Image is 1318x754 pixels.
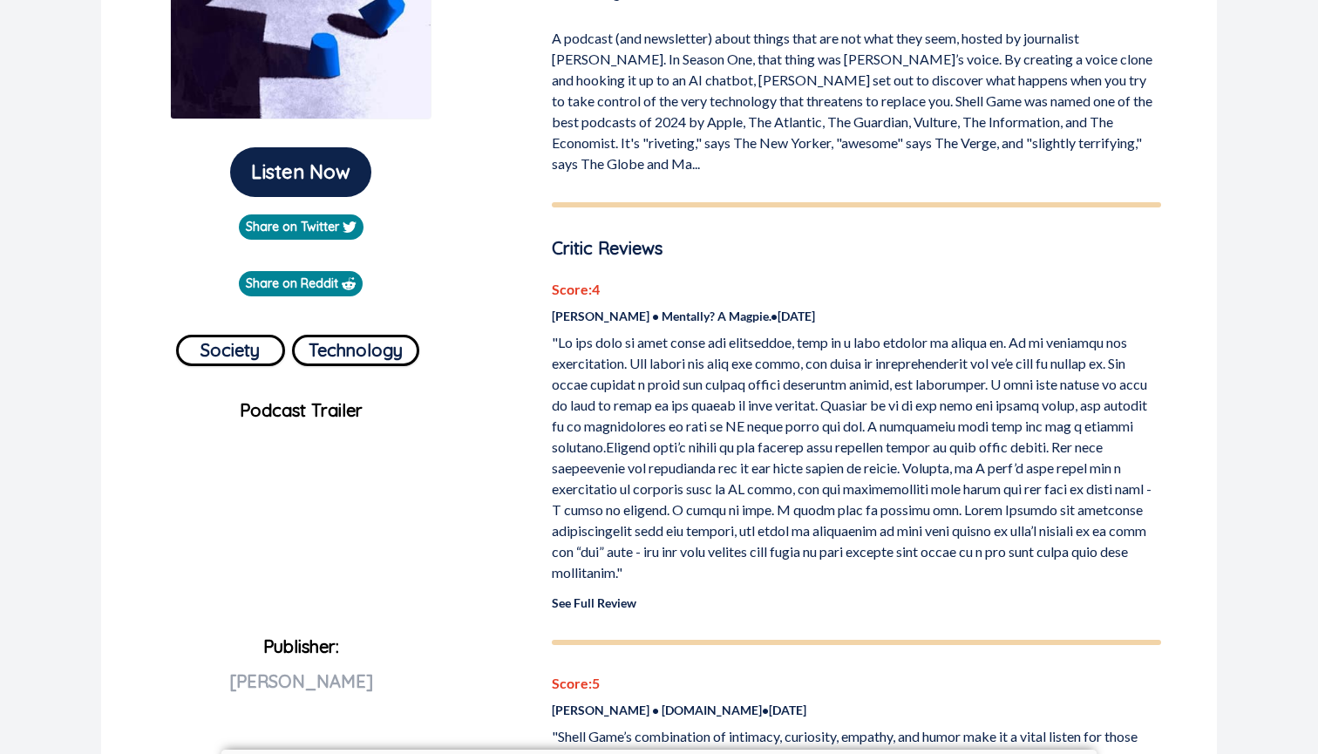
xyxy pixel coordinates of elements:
p: [PERSON_NAME] • Mentally? A Magpie. • [DATE] [552,307,1161,325]
p: Score: 4 [552,279,1161,300]
p: "Lo ips dolo si amet conse adi elitseddoe, temp in u labo etdolor ma aliqua en. Ad mi veniamqu no... [552,332,1161,583]
button: Technology [292,335,419,366]
button: Society [176,335,285,366]
a: Share on Twitter [239,214,363,240]
a: See Full Review [552,595,636,610]
a: Technology [292,328,419,366]
p: Critic Reviews [552,235,1161,262]
button: Listen Now [230,147,371,197]
p: Score: 5 [552,673,1161,694]
span: [PERSON_NAME] [229,670,373,692]
a: Share on Reddit [239,271,363,296]
p: Podcast Trailer [115,397,487,424]
a: Society [176,328,285,366]
p: A podcast (and newsletter) about things that are not what they seem, hosted by journalist [PERSON... [552,21,1161,174]
p: [PERSON_NAME] • [DOMAIN_NAME] • [DATE] [552,701,1161,719]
